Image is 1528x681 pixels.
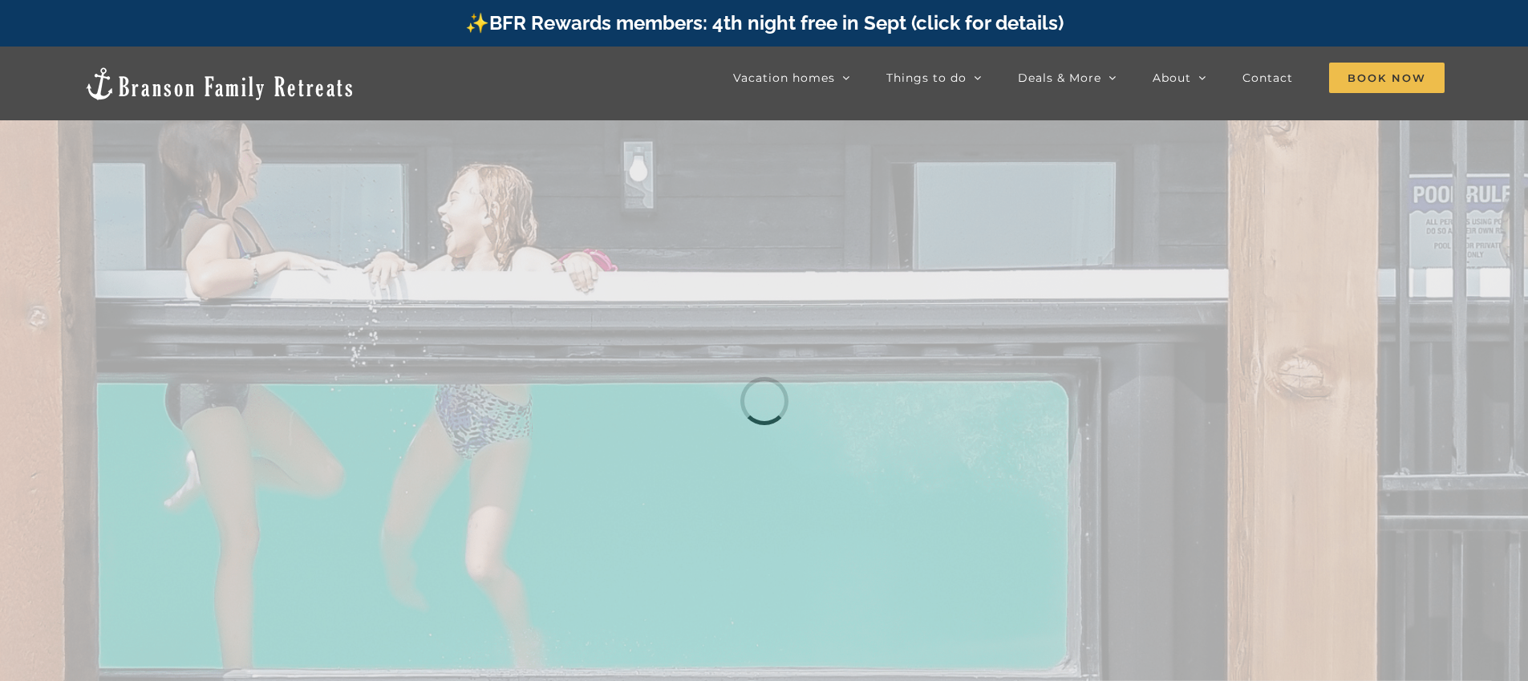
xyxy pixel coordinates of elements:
img: Branson Family Retreats Logo [83,66,355,102]
a: Things to do [886,62,982,94]
a: Contact [1242,62,1293,94]
span: Deals & More [1018,72,1101,83]
span: Contact [1242,72,1293,83]
a: Deals & More [1018,62,1117,94]
span: About [1153,72,1191,83]
span: Book Now [1329,63,1445,93]
span: Things to do [886,72,967,83]
a: About [1153,62,1206,94]
a: ✨BFR Rewards members: 4th night free in Sept (click for details) [465,11,1064,34]
nav: Main Menu [733,62,1445,94]
a: Book Now [1329,62,1445,94]
a: Vacation homes [733,62,850,94]
span: Vacation homes [733,72,835,83]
